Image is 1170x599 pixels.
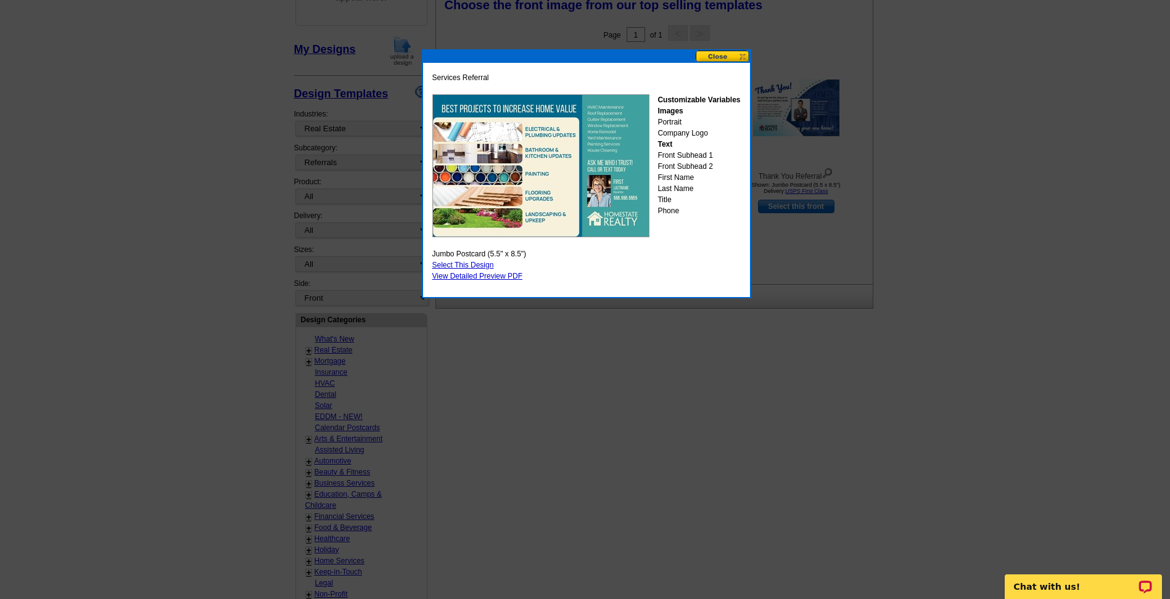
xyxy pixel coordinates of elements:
[657,94,740,216] div: Portrait Company Logo Front Subhead 1 Front Subhead 2 First Name Last Name Title Phone
[432,248,527,259] span: Jumbo Postcard (5.5" x 8.5")
[432,272,523,280] a: View Detailed Preview PDF
[657,140,672,149] strong: Text
[657,107,683,115] strong: Images
[432,72,489,83] span: Services Referral
[432,261,494,269] a: Select This Design
[997,560,1170,599] iframe: LiveChat chat widget
[432,94,649,237] img: GENPJF_ServiceReferral_ALL.jpg
[657,96,740,104] strong: Customizable Variables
